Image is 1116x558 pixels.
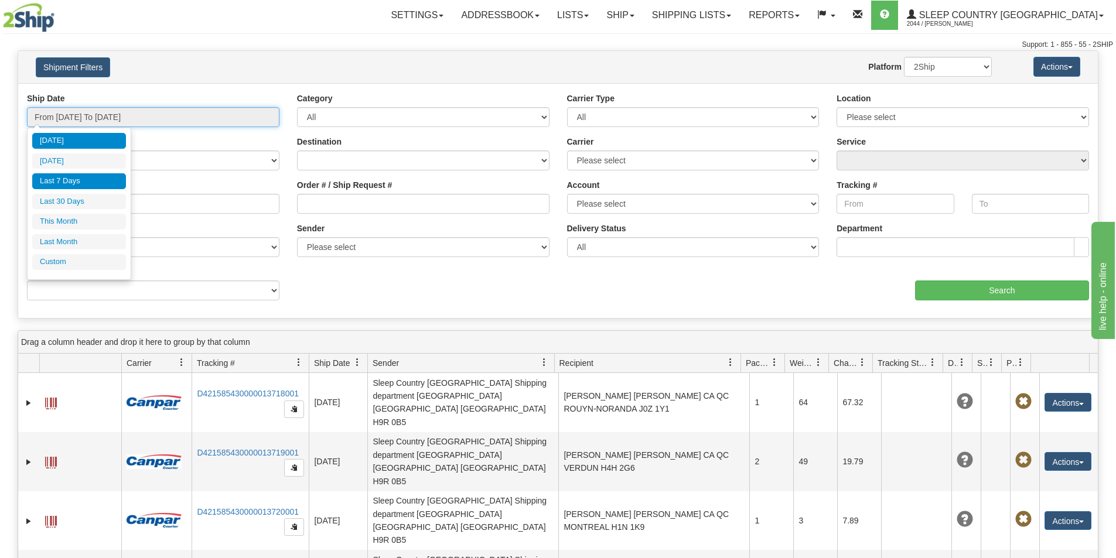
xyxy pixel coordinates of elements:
[534,352,554,372] a: Sender filter column settings
[567,93,615,104] label: Carrier Type
[1045,452,1091,471] button: Actions
[18,331,1098,354] div: grid grouping header
[948,357,958,369] span: Delivery Status
[3,3,54,32] img: logo2044.jpg
[808,352,828,372] a: Weight filter column settings
[32,214,126,230] li: This Month
[297,93,333,104] label: Category
[837,179,877,191] label: Tracking #
[3,40,1113,50] div: Support: 1 - 855 - 55 - 2SHIP
[548,1,598,30] a: Lists
[1006,357,1016,369] span: Pickup Status
[1015,511,1032,528] span: Pickup Not Assigned
[837,136,866,148] label: Service
[916,10,1098,20] span: Sleep Country [GEOGRAPHIC_DATA]
[197,389,299,398] a: D421585430000013718001
[957,452,973,468] span: Unknown
[567,136,594,148] label: Carrier
[898,1,1112,30] a: Sleep Country [GEOGRAPHIC_DATA] 2044 / [PERSON_NAME]
[837,373,881,432] td: 67.32
[347,352,367,372] a: Ship Date filter column settings
[367,432,558,491] td: Sleep Country [GEOGRAPHIC_DATA] Shipping department [GEOGRAPHIC_DATA] [GEOGRAPHIC_DATA] [GEOGRAPH...
[452,1,548,30] a: Addressbook
[1015,393,1032,410] span: Pickup Not Assigned
[297,222,325,234] label: Sender
[907,18,995,30] span: 2044 / [PERSON_NAME]
[977,357,987,369] span: Shipment Issues
[567,179,600,191] label: Account
[172,352,192,372] a: Carrier filter column settings
[1015,452,1032,468] span: Pickup Not Assigned
[957,393,973,410] span: Unknown
[373,357,399,369] span: Sender
[27,93,65,104] label: Ship Date
[852,352,872,372] a: Charge filter column settings
[32,254,126,270] li: Custom
[309,432,367,491] td: [DATE]
[9,7,108,21] div: live help - online
[559,357,593,369] span: Recipient
[23,397,35,409] a: Expand
[197,448,299,457] a: D421585430000013719001
[834,357,858,369] span: Charge
[367,373,558,432] td: Sleep Country [GEOGRAPHIC_DATA] Shipping department [GEOGRAPHIC_DATA] [GEOGRAPHIC_DATA] [GEOGRAPH...
[749,491,793,550] td: 1
[284,459,304,477] button: Copy to clipboard
[127,454,182,469] img: 14 - Canpar
[197,357,235,369] span: Tracking #
[284,518,304,536] button: Copy to clipboard
[45,451,57,470] a: Label
[367,491,558,550] td: Sleep Country [GEOGRAPHIC_DATA] Shipping department [GEOGRAPHIC_DATA] [GEOGRAPHIC_DATA] [GEOGRAPH...
[382,1,452,30] a: Settings
[746,357,770,369] span: Packages
[1033,57,1080,77] button: Actions
[289,352,309,372] a: Tracking # filter column settings
[297,136,342,148] label: Destination
[837,432,881,491] td: 19.79
[127,513,182,528] img: 14 - Canpar
[765,352,784,372] a: Packages filter column settings
[915,280,1089,300] input: Search
[721,352,740,372] a: Recipient filter column settings
[749,373,793,432] td: 1
[793,491,837,550] td: 3
[567,222,626,234] label: Delivery Status
[127,357,152,369] span: Carrier
[127,395,182,410] img: 14 - Canpar
[837,491,881,550] td: 7.89
[981,352,1001,372] a: Shipment Issues filter column settings
[837,194,954,214] input: From
[923,352,943,372] a: Tracking Status filter column settings
[197,507,299,516] a: D421585430000013720001
[32,153,126,169] li: [DATE]
[309,373,367,432] td: [DATE]
[878,357,929,369] span: Tracking Status
[45,511,57,529] a: Label
[643,1,740,30] a: Shipping lists
[837,93,871,104] label: Location
[558,373,749,432] td: [PERSON_NAME] [PERSON_NAME] CA QC ROUYN-NORANDA J0Z 1Y1
[32,133,126,149] li: [DATE]
[297,179,393,191] label: Order # / Ship Request #
[284,400,304,418] button: Copy to clipboard
[309,491,367,550] td: [DATE]
[32,173,126,189] li: Last 7 Days
[32,194,126,210] li: Last 30 Days
[952,352,972,372] a: Delivery Status filter column settings
[790,357,814,369] span: Weight
[868,61,902,73] label: Platform
[32,234,126,250] li: Last Month
[45,392,57,411] a: Label
[1011,352,1030,372] a: Pickup Status filter column settings
[314,357,350,369] span: Ship Date
[793,432,837,491] td: 49
[1089,219,1115,338] iframe: chat widget
[23,515,35,527] a: Expand
[957,511,973,528] span: Unknown
[23,456,35,468] a: Expand
[740,1,808,30] a: Reports
[972,194,1089,214] input: To
[1045,511,1091,530] button: Actions
[837,222,882,234] label: Department
[558,491,749,550] td: [PERSON_NAME] [PERSON_NAME] CA QC MONTREAL H1N 1K9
